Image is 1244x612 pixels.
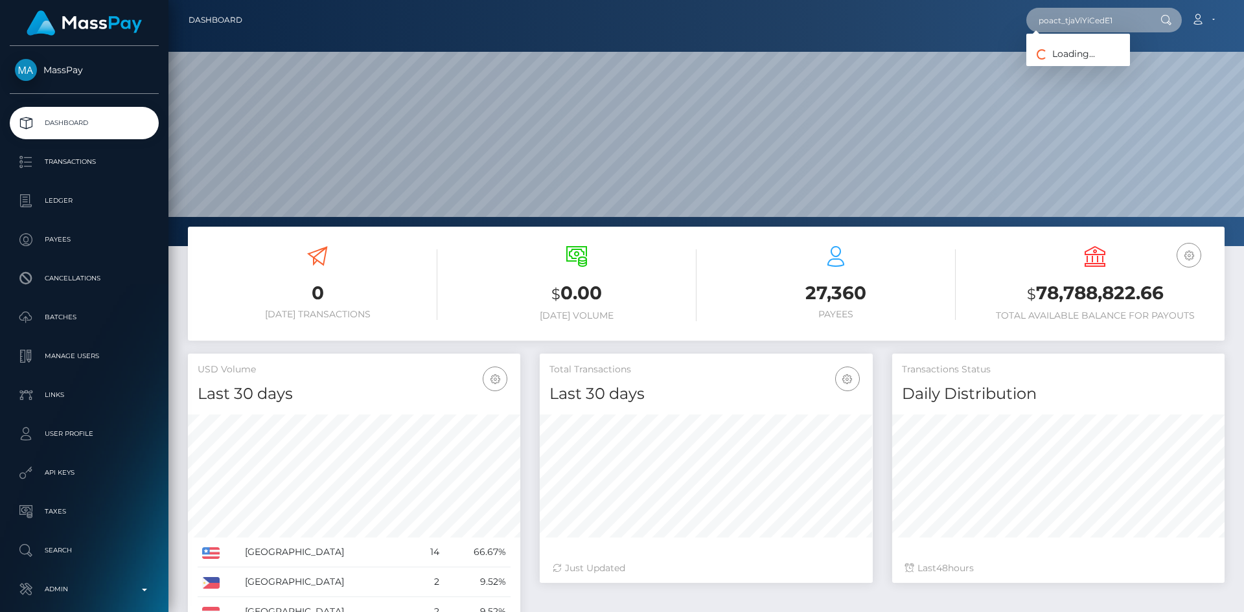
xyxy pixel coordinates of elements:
[444,538,511,567] td: 66.67%
[444,567,511,597] td: 9.52%
[198,383,511,405] h4: Last 30 days
[15,113,154,133] p: Dashboard
[15,152,154,172] p: Transactions
[905,561,1212,575] div: Last hours
[15,580,154,599] p: Admin
[902,363,1215,376] h5: Transactions Status
[10,107,159,139] a: Dashboard
[716,280,956,306] h3: 27,360
[198,280,437,306] h3: 0
[10,418,159,450] a: User Profile
[975,280,1215,307] h3: 78,788,822.66
[15,230,154,249] p: Payees
[1026,8,1148,32] input: Search...
[10,534,159,567] a: Search
[10,573,159,606] a: Admin
[415,567,444,597] td: 2
[457,280,697,307] h3: 0.00
[457,310,697,321] h6: [DATE] Volume
[15,59,37,81] img: MassPay
[198,363,511,376] h5: USD Volume
[553,561,859,575] div: Just Updated
[10,495,159,528] a: Taxes
[15,463,154,482] p: API Keys
[10,223,159,256] a: Payees
[975,310,1215,321] h6: Total Available Balance for Payouts
[10,301,159,334] a: Batches
[198,309,437,320] h6: [DATE] Transactions
[902,383,1215,405] h4: Daily Distribution
[10,185,159,217] a: Ledger
[1026,48,1095,60] span: Loading...
[551,285,560,303] small: $
[202,577,220,589] img: PH.png
[15,308,154,327] p: Batches
[10,64,159,76] span: MassPay
[15,502,154,521] p: Taxes
[15,385,154,405] p: Links
[415,538,444,567] td: 14
[549,363,862,376] h5: Total Transactions
[240,567,415,597] td: [GEOGRAPHIC_DATA]
[10,146,159,178] a: Transactions
[10,457,159,489] a: API Keys
[15,541,154,560] p: Search
[15,424,154,444] p: User Profile
[189,6,242,34] a: Dashboard
[240,538,415,567] td: [GEOGRAPHIC_DATA]
[10,379,159,411] a: Links
[15,346,154,366] p: Manage Users
[202,547,220,559] img: US.png
[936,562,948,574] span: 48
[15,269,154,288] p: Cancellations
[27,10,142,36] img: MassPay Logo
[1027,285,1036,303] small: $
[10,262,159,295] a: Cancellations
[549,383,862,405] h4: Last 30 days
[10,340,159,372] a: Manage Users
[15,191,154,210] p: Ledger
[716,309,956,320] h6: Payees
